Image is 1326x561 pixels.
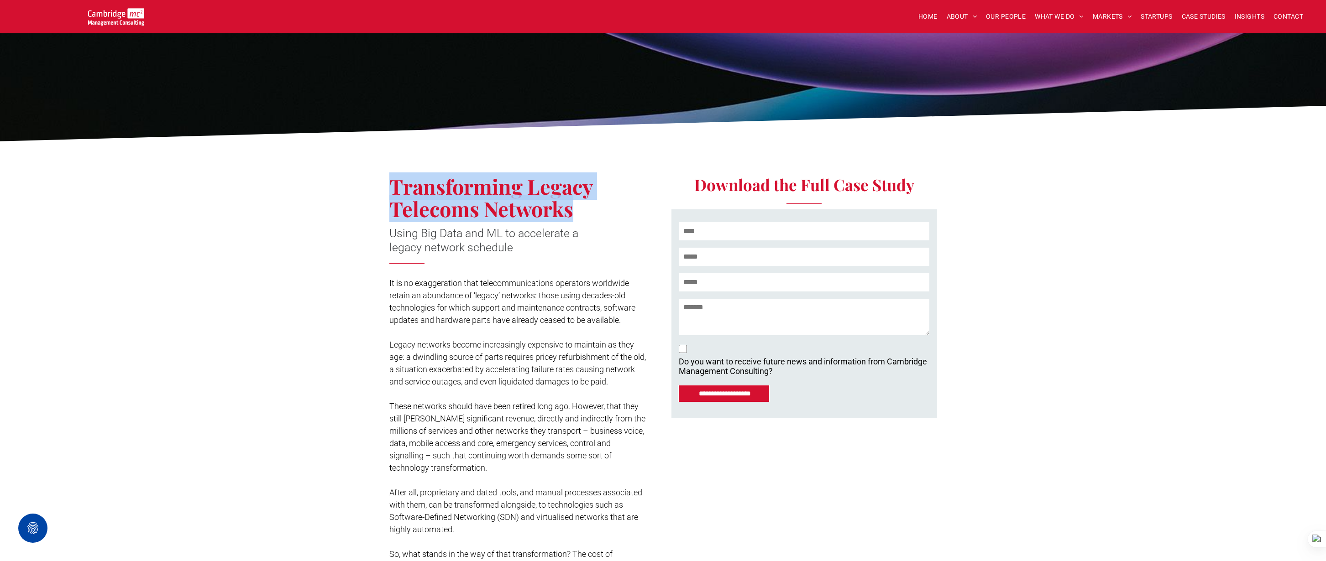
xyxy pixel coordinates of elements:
[679,345,687,353] input: Do you want to receive future news and information from Cambridge Management Consulting? Cambridg...
[1177,10,1230,24] a: CASE STUDIES
[1030,10,1088,24] a: WHAT WE DO
[389,401,645,473] span: These networks should have been retired long ago. However, that they still [PERSON_NAME] signific...
[942,10,982,24] a: ABOUT
[1230,10,1269,24] a: INSIGHTS
[389,340,646,386] span: Legacy networks become increasingly expensive to maintain as they age: a dwindling source of part...
[914,10,942,24] a: HOME
[1269,10,1308,24] a: CONTACT
[981,10,1030,24] a: OUR PEOPLE
[679,357,927,376] p: Do you want to receive future news and information from Cambridge Management Consulting?
[88,8,144,26] img: Go to Homepage
[389,488,642,534] span: After all, proprietary and dated tools, and manual processes associated with them, can be transfo...
[694,174,914,195] span: Download the Full Case Study
[389,227,578,254] span: Using Big Data and ML to accelerate a legacy network schedule
[1088,10,1136,24] a: MARKETS
[1136,10,1177,24] a: STARTUPS
[389,278,635,325] span: It is no exaggeration that telecommunications operators worldwide retain an abundance of ‘legacy’...
[88,10,144,19] a: Your Business Transformed | Cambridge Management Consulting
[389,172,592,223] span: Transforming Legacy Telecoms Networks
